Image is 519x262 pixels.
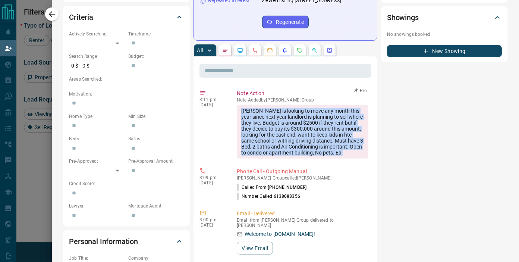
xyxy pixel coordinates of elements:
svg: Lead Browsing Activity [237,47,243,53]
span: [PHONE_NUMBER] [268,185,307,190]
p: Baths: [128,135,184,142]
p: Pre-Approved: [69,158,125,165]
div: Personal Information [69,233,184,250]
svg: Calls [252,47,258,53]
div: Criteria [69,8,184,26]
p: Called From: [237,184,306,191]
p: Areas Searched: [69,76,184,82]
p: [DATE] [199,102,226,107]
h2: Criteria [69,11,93,23]
p: Company: [128,255,184,262]
p: Motivation: [69,91,184,97]
svg: Notes [222,47,228,53]
p: Email - Delivered [237,210,368,218]
button: View Email [237,242,273,255]
p: Home Type: [69,113,125,120]
p: Timeframe: [128,31,184,37]
div: Showings [387,9,502,26]
p: Credit Score: [69,180,184,187]
p: Actively Searching: [69,31,125,37]
p: Phone Call - Outgoing Manual [237,168,368,175]
h2: Personal Information [69,236,138,247]
p: Budget: [128,53,184,60]
svg: Requests [297,47,303,53]
p: All [197,48,203,53]
h2: Showings [387,12,419,24]
p: 3:11 pm [199,97,226,102]
p: No showings booked [387,31,502,38]
p: Min Size: [128,113,184,120]
svg: Agent Actions [327,47,333,53]
button: Regenerate [262,16,309,28]
p: Note Action [237,90,368,97]
p: 3:09 pm [199,175,226,180]
p: [DATE] [199,180,226,185]
svg: Opportunities [312,47,318,53]
p: 0 $ - 0 $ [69,60,125,72]
p: [DATE] [199,222,226,228]
svg: Listing Alerts [282,47,288,53]
p: Search Range: [69,53,125,60]
button: New Showing [387,45,502,57]
p: 3:00 pm [199,217,226,222]
p: Lawyer: [69,203,125,209]
p: [PERSON_NAME] Group called [PERSON_NAME] [237,175,368,181]
p: Mortgage Agent: [128,203,184,209]
p: Welcome to [DOMAIN_NAME]! [245,230,315,238]
p: Pre-Approval Amount: [128,158,184,165]
p: Job Title: [69,255,125,262]
button: Pin [350,87,371,94]
p: Email from [PERSON_NAME] Group delivered to [PERSON_NAME] [237,218,368,228]
span: 6138083356 [274,194,300,199]
p: Beds: [69,135,125,142]
p: Note Added by [PERSON_NAME] Group [237,97,368,103]
p: Number Called: [237,193,300,200]
div: [PERSON_NAME] is looking to move any month this year since next year landlord is planning to sell... [237,105,368,159]
svg: Emails [267,47,273,53]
